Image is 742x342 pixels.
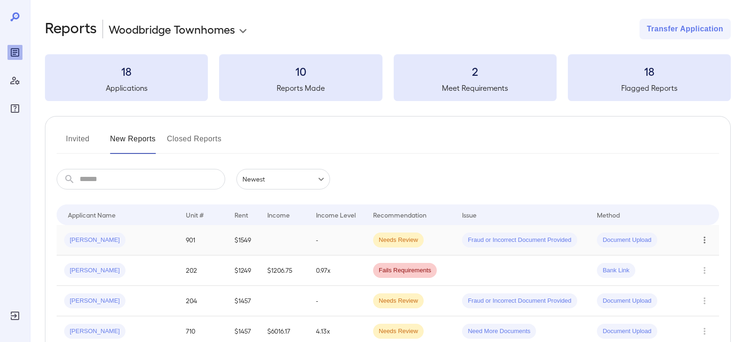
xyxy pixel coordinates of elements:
[309,286,366,316] td: -
[235,209,250,220] div: Rent
[7,45,22,60] div: Reports
[697,324,712,339] button: Row Actions
[64,327,125,336] span: [PERSON_NAME]
[568,64,731,79] h3: 18
[45,19,97,39] h2: Reports
[316,209,356,220] div: Income Level
[64,297,125,306] span: [PERSON_NAME]
[7,73,22,88] div: Manage Users
[45,64,208,79] h3: 18
[568,82,731,94] h5: Flagged Reports
[64,236,125,245] span: [PERSON_NAME]
[7,308,22,323] div: Log Out
[68,209,116,220] div: Applicant Name
[109,22,235,36] p: Woodbridge Townhomes
[639,19,731,39] button: Transfer Application
[462,297,577,306] span: Fraud or Incorrect Document Provided
[178,286,227,316] td: 204
[373,297,424,306] span: Needs Review
[167,131,222,154] button: Closed Reports
[373,236,424,245] span: Needs Review
[178,255,227,286] td: 202
[597,236,657,245] span: Document Upload
[186,209,204,220] div: Unit #
[697,293,712,308] button: Row Actions
[227,225,260,255] td: $1549
[309,255,366,286] td: 0.97x
[110,131,156,154] button: New Reports
[373,327,424,336] span: Needs Review
[373,266,437,275] span: Fails Requirements
[7,101,22,116] div: FAQ
[597,266,635,275] span: Bank Link
[178,225,227,255] td: 901
[219,64,382,79] h3: 10
[236,169,330,189] div: Newest
[462,209,477,220] div: Issue
[227,286,260,316] td: $1457
[462,327,536,336] span: Need More Documents
[697,263,712,278] button: Row Actions
[45,54,731,101] summary: 18Applications10Reports Made2Meet Requirements18Flagged Reports
[462,236,577,245] span: Fraud or Incorrect Document Provided
[394,64,557,79] h3: 2
[45,82,208,94] h5: Applications
[597,297,657,306] span: Document Upload
[394,82,557,94] h5: Meet Requirements
[260,255,309,286] td: $1206.75
[597,209,620,220] div: Method
[597,327,657,336] span: Document Upload
[697,233,712,247] button: Row Actions
[219,82,382,94] h5: Reports Made
[309,225,366,255] td: -
[373,209,426,220] div: Recommendation
[267,209,290,220] div: Income
[57,131,99,154] button: Invited
[227,255,260,286] td: $1249
[64,266,125,275] span: [PERSON_NAME]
